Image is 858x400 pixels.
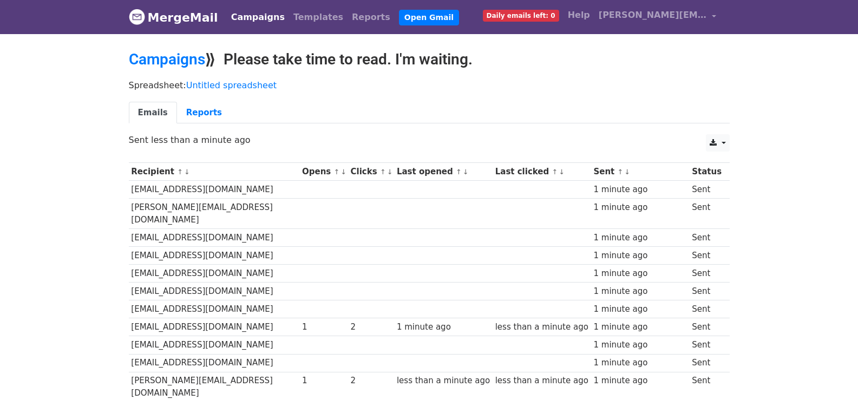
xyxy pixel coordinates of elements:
[348,6,395,28] a: Reports
[177,168,183,176] a: ↑
[593,375,686,387] div: 1 minute ago
[594,4,721,30] a: [PERSON_NAME][EMAIL_ADDRESS][DOMAIN_NAME]
[593,250,686,262] div: 1 minute ago
[618,168,624,176] a: ↑
[593,357,686,369] div: 1 minute ago
[129,80,730,91] p: Spreadsheet:
[129,102,177,124] a: Emails
[129,246,300,264] td: [EMAIL_ADDRESS][DOMAIN_NAME]
[184,168,190,176] a: ↓
[456,168,462,176] a: ↑
[129,134,730,146] p: Sent less than a minute ago
[493,163,591,181] th: Last clicked
[593,267,686,280] div: 1 minute ago
[129,50,205,68] a: Campaigns
[689,354,724,372] td: Sent
[559,168,565,176] a: ↓
[593,339,686,351] div: 1 minute ago
[463,168,469,176] a: ↓
[593,321,686,333] div: 1 minute ago
[689,199,724,229] td: Sent
[689,336,724,354] td: Sent
[129,228,300,246] td: [EMAIL_ADDRESS][DOMAIN_NAME]
[348,163,394,181] th: Clicks
[299,163,348,181] th: Opens
[129,163,300,181] th: Recipient
[380,168,386,176] a: ↑
[689,300,724,318] td: Sent
[689,163,724,181] th: Status
[129,283,300,300] td: [EMAIL_ADDRESS][DOMAIN_NAME]
[129,336,300,354] td: [EMAIL_ADDRESS][DOMAIN_NAME]
[394,163,493,181] th: Last opened
[483,10,559,22] span: Daily emails left: 0
[289,6,348,28] a: Templates
[591,163,690,181] th: Sent
[387,168,393,176] a: ↓
[177,102,231,124] a: Reports
[689,265,724,283] td: Sent
[689,318,724,336] td: Sent
[689,228,724,246] td: Sent
[689,283,724,300] td: Sent
[186,80,277,90] a: Untitled spreadsheet
[397,321,490,333] div: 1 minute ago
[564,4,594,26] a: Help
[129,9,145,25] img: MergeMail logo
[624,168,630,176] a: ↓
[399,10,459,25] a: Open Gmail
[129,265,300,283] td: [EMAIL_ADDRESS][DOMAIN_NAME]
[593,285,686,298] div: 1 minute ago
[302,375,345,387] div: 1
[552,168,558,176] a: ↑
[397,375,490,387] div: less than a minute ago
[129,181,300,199] td: [EMAIL_ADDRESS][DOMAIN_NAME]
[129,50,730,69] h2: ⟫ Please take time to read. I'm waiting.
[129,300,300,318] td: [EMAIL_ADDRESS][DOMAIN_NAME]
[479,4,564,26] a: Daily emails left: 0
[495,321,588,333] div: less than a minute ago
[351,375,392,387] div: 2
[593,201,686,214] div: 1 minute ago
[129,354,300,372] td: [EMAIL_ADDRESS][DOMAIN_NAME]
[351,321,392,333] div: 2
[334,168,340,176] a: ↑
[227,6,289,28] a: Campaigns
[129,318,300,336] td: [EMAIL_ADDRESS][DOMAIN_NAME]
[495,375,588,387] div: less than a minute ago
[689,181,724,199] td: Sent
[593,303,686,316] div: 1 minute ago
[129,199,300,229] td: [PERSON_NAME][EMAIL_ADDRESS][DOMAIN_NAME]
[302,321,345,333] div: 1
[593,232,686,244] div: 1 minute ago
[129,6,218,29] a: MergeMail
[689,246,724,264] td: Sent
[340,168,346,176] a: ↓
[599,9,707,22] span: [PERSON_NAME][EMAIL_ADDRESS][DOMAIN_NAME]
[593,183,686,196] div: 1 minute ago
